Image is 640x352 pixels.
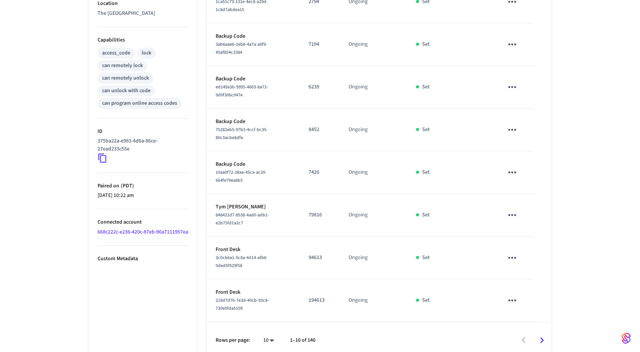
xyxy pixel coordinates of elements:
[216,75,290,83] p: Backup Code
[216,169,267,184] span: 10aa0f72-28aa-45ca-ac20-664fe79ea8b5
[339,237,406,279] td: Ongoing
[309,296,330,304] p: 194613
[102,87,150,95] div: can unlock with code
[216,288,290,296] p: Front Desk
[339,194,406,237] td: Ongoing
[216,297,269,312] span: 219d7d76-7e3d-40cb-93c8-730e0fda5109
[216,160,290,168] p: Backup Code
[98,218,188,226] p: Connected account
[309,168,330,176] p: 7426
[290,336,315,344] p: 1–10 of 140
[98,137,185,153] p: 375ba22a-e983-4d6a-86ce-27ead233c55e
[309,40,330,48] p: 7194
[216,32,290,40] p: Backup Code
[259,335,278,346] div: 10
[422,83,430,91] p: Set
[98,255,188,263] p: Custom Metadata
[102,74,149,82] div: can remotely unlock
[216,41,267,56] span: 3ab6aae6-2eb8-4a7a-a0f9-45af854c2384
[422,168,430,176] p: Set
[216,254,268,269] span: 3c0cb6a1-0c8a-4d14-afb6-0ded5f929f58
[339,23,406,66] td: Ongoing
[622,332,631,344] img: SeamLogoGradient.69752ec5.svg
[98,228,188,236] a: 668c222c-e236-420c-87eb-90a7111957ea
[339,66,406,109] td: Ongoing
[142,49,151,57] div: lock
[216,212,269,226] span: 848421d7-8538-4ad0-adb1-e2b75fd1a2c7
[422,254,430,262] p: Set
[98,192,188,200] p: [DATE] 10:22 am
[309,83,330,91] p: 6239
[216,118,290,126] p: Backup Code
[216,126,268,141] span: 75282eb5-97b3-4ccf-bc35-80c3acbe8dfe
[98,128,188,136] p: ID
[216,246,290,254] p: Front Desk
[309,211,330,219] p: 79816
[98,182,188,190] p: Paired on
[102,62,143,70] div: can remotely lock
[102,99,177,107] div: can program online access codes
[309,254,330,262] p: 94613
[98,10,188,18] p: The [GEOGRAPHIC_DATA]
[339,279,406,322] td: Ongoing
[216,84,268,98] span: ed149a3b-9995-4603-8a72-9d0f306c047e
[216,203,290,211] p: Tym [PERSON_NAME]
[119,182,134,190] span: ( PDT )
[422,126,430,134] p: Set
[533,331,551,349] button: Go to next page
[98,36,188,44] p: Capabilities
[422,296,430,304] p: Set
[216,336,250,344] p: Rows per page:
[422,40,430,48] p: Set
[102,49,130,57] div: access_code
[339,151,406,194] td: Ongoing
[339,109,406,151] td: Ongoing
[309,126,330,134] p: 8452
[422,211,430,219] p: Set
